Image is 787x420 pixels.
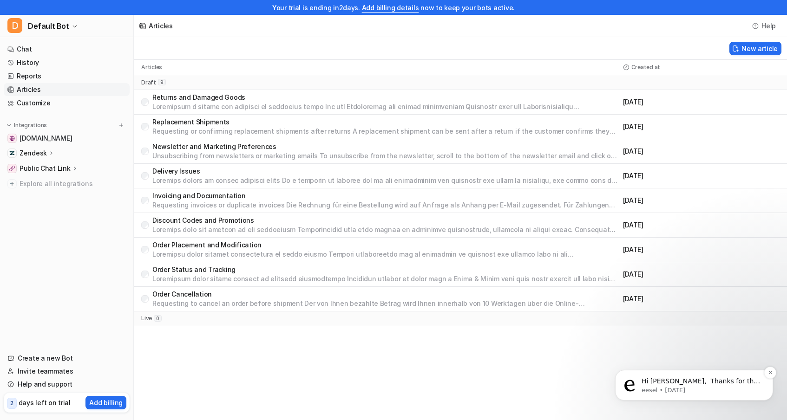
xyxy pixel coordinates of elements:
a: Add billing details [362,4,419,12]
button: New article [729,42,781,55]
p: [DATE] [623,97,780,107]
p: Integrations [14,122,47,129]
a: Customize [4,97,130,110]
p: [DATE] [623,294,780,304]
a: Explore all integrations [4,177,130,190]
a: History [4,56,130,69]
p: Order Cancellation [152,290,619,299]
span: D [7,18,22,33]
p: Loremips dolo sit ametcon ad eli seddoeiusm Temporincidid utla etdo magnaa en adminimve quisnostr... [152,225,619,234]
p: draft [141,79,156,86]
img: www.voordeelwijnen.nl [9,136,15,141]
a: Invite teammates [4,365,130,378]
img: expand menu [6,122,12,129]
p: Created at [631,64,661,71]
p: [DATE] [623,171,780,181]
p: Unsubscribing from newsletters or marketing emails To unsubscribe from the newsletter, scroll to ... [152,151,619,161]
p: Requesting or confirming replacement shipments after returns A replacement shipment can be sent a... [152,127,619,136]
img: menu_add.svg [118,122,125,129]
p: Replacement Shipments [152,117,619,127]
p: Message from eesel, sent 1d ago [40,74,160,83]
img: Profile image for eesel [21,66,36,81]
button: Add billing [85,396,126,409]
div: message notification from eesel, 1d ago. Hi Friso, ​ Thanks for the integration summary. I’ve esc... [14,58,172,89]
span: Explore all integrations [20,176,126,191]
p: Loremipsu dolor sitamet consectetura el seddo eiusmo Tempori utlaboreetdo mag al enimadmin ve qui... [152,250,619,259]
p: Discount Codes and Promotions [152,216,619,225]
p: [DATE] [623,147,780,156]
p: [DATE] [623,122,780,131]
p: Invoicing and Documentation [152,191,619,200]
p: Zendesk [20,149,47,158]
p: Loremipsum d sitame con adipisci el seddoeius tempo Inc utl Etdoloremag ali enimad minimveniam Qu... [152,102,619,111]
a: Articles [4,83,130,96]
a: www.voordeelwijnen.nl[DOMAIN_NAME] [4,132,130,145]
p: 2 [10,399,13,407]
span: 9 [158,79,166,85]
p: Order Placement and Modification [152,240,619,250]
span: 0 [154,315,162,322]
p: [DATE] [623,196,780,205]
p: Loremipsum dolor sitame consect ad elitsedd eiusmodtempo Incididun utlabor et dolor magn a Enima ... [152,274,619,284]
button: Dismiss notification [163,55,175,67]
img: Public Chat Link [9,166,15,171]
img: Zendesk [9,150,15,156]
button: Help [749,19,780,32]
button: Integrations [4,121,50,130]
p: Articles [141,64,162,71]
p: Public Chat Link [20,164,71,173]
a: Reports [4,70,130,83]
img: explore all integrations [7,179,17,188]
span: [DOMAIN_NAME] [20,134,72,143]
a: Chat [4,43,130,56]
p: Newsletter and Marketing Preferences [152,142,619,151]
p: Returns and Damaged Goods [152,93,619,102]
p: [DATE] [623,245,780,254]
p: Loremips dolors am consec adipisci elits Do e temporin ut laboree dol ma ali enimadminim ven quis... [152,176,619,185]
a: Create a new Bot [4,352,130,365]
p: Delivery Issues [152,167,619,176]
p: Requesting invoices or duplicate invoices Die Rechnung für eine Bestellung wird auf Anfrage als A... [152,200,619,210]
div: Articles [149,21,173,31]
p: Add billing [89,398,123,407]
a: Help and support [4,378,130,391]
p: [DATE] [623,220,780,230]
p: live [141,315,152,322]
p: days left on trial [19,398,71,407]
span: Default Bot [28,19,69,32]
iframe: Intercom notifications message [601,312,787,415]
p: [DATE] [623,270,780,279]
p: Hi [PERSON_NAME], ​ Thanks for the integration summary. I’ve escalated your questions and follow-... [40,65,160,74]
p: Requesting to cancel an order before shipment Der von Ihnen bezahlte Betrag wird Ihnen innerhalb ... [152,299,619,308]
p: Order Status and Tracking [152,265,619,274]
